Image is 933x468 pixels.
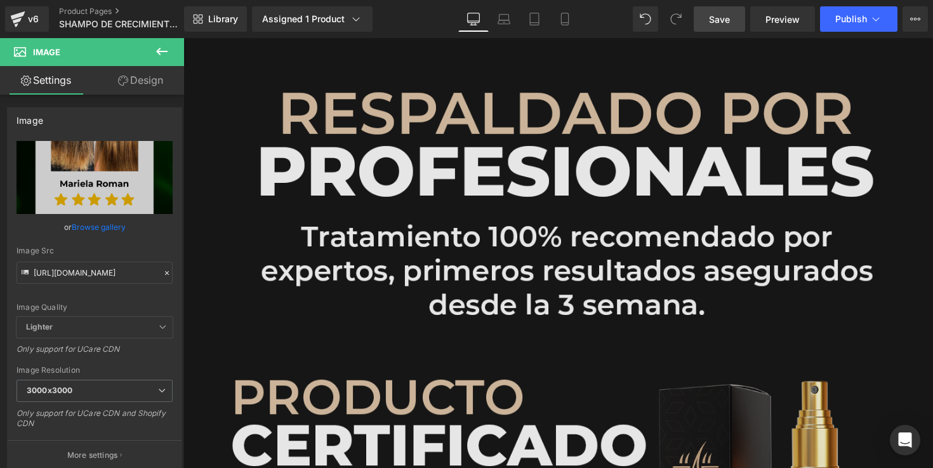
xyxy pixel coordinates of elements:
[17,220,173,234] div: or
[17,344,173,363] div: Only support for UCare CDN
[67,450,118,461] p: More settings
[27,385,72,395] b: 3000x3000
[5,6,49,32] a: v6
[25,11,41,27] div: v6
[903,6,928,32] button: More
[72,216,126,238] a: Browse gallery
[33,47,60,57] span: Image
[95,66,187,95] a: Design
[17,262,173,284] input: Link
[750,6,815,32] a: Preview
[458,6,489,32] a: Desktop
[663,6,689,32] button: Redo
[17,246,173,255] div: Image Src
[17,408,173,437] div: Only support for UCare CDN and Shopify CDN
[820,6,897,32] button: Publish
[519,6,550,32] a: Tablet
[550,6,580,32] a: Mobile
[835,14,867,24] span: Publish
[208,13,238,25] span: Library
[489,6,519,32] a: Laptop
[59,19,181,29] span: SHAMPO DE CRECIMIENTO [PERSON_NAME]
[709,13,730,26] span: Save
[17,303,173,312] div: Image Quality
[17,108,43,126] div: Image
[17,366,173,375] div: Image Resolution
[184,6,247,32] a: New Library
[890,425,920,455] div: Open Intercom Messenger
[26,322,53,331] b: Lighter
[59,6,205,17] a: Product Pages
[765,13,800,26] span: Preview
[633,6,658,32] button: Undo
[262,13,362,25] div: Assigned 1 Product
